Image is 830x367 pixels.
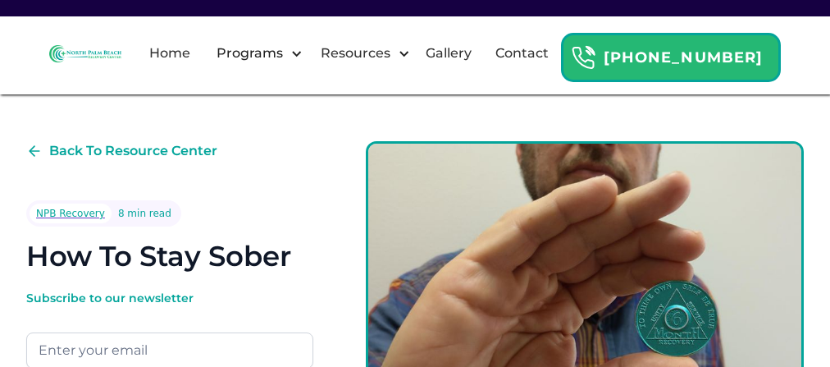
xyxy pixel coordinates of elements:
a: Home [139,27,200,80]
div: Subscribe to our newsletter [26,290,313,306]
a: Back To Resource Center [26,141,217,161]
h1: How To Stay Sober [26,240,291,273]
a: Contact [486,27,559,80]
a: Gallery [416,27,481,80]
strong: [PHONE_NUMBER] [604,48,763,67]
img: Header Calendar Icons [571,45,595,71]
div: Resources [307,27,414,80]
div: Programs [212,44,287,63]
a: Header Calendar Icons[PHONE_NUMBER] [561,25,781,82]
div: Programs [203,27,307,80]
div: NPB Recovery [36,205,105,222]
div: Resources [317,44,394,63]
div: Back To Resource Center [49,141,217,161]
div: 8 min read [118,205,171,222]
a: NPB Recovery [30,204,112,223]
